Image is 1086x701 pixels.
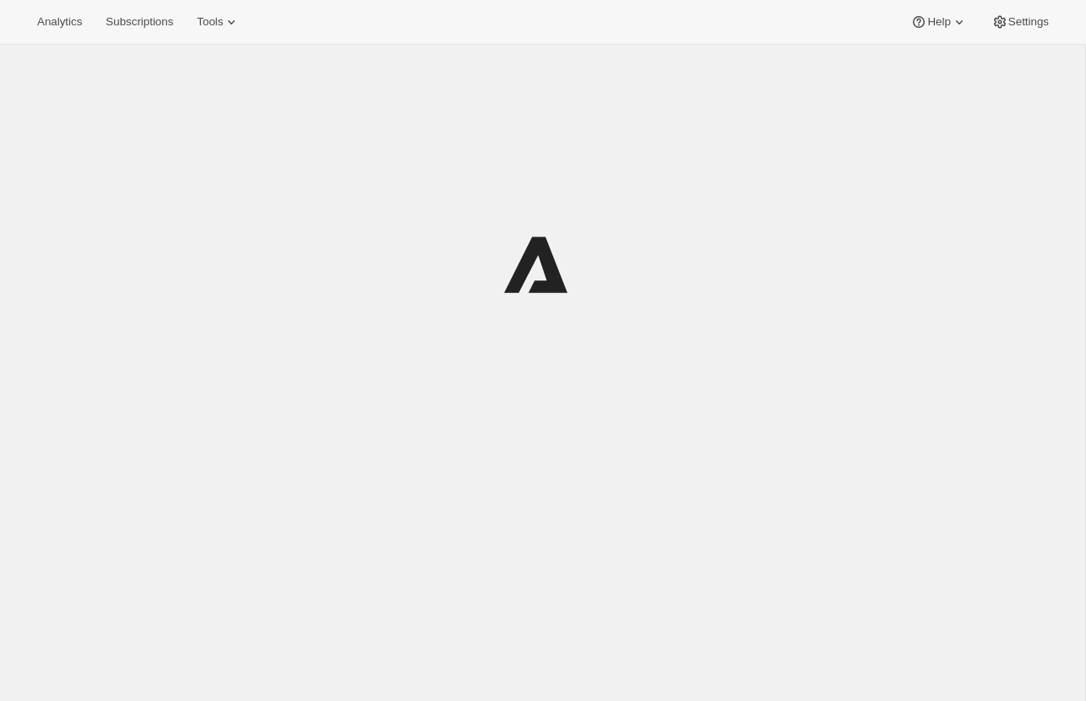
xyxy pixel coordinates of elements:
span: Subscriptions [106,15,173,29]
button: Help [900,10,977,34]
span: Tools [197,15,223,29]
button: Settings [981,10,1059,34]
button: Analytics [27,10,92,34]
button: Tools [187,10,250,34]
button: Subscriptions [95,10,183,34]
span: Analytics [37,15,82,29]
span: Help [927,15,950,29]
span: Settings [1008,15,1049,29]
